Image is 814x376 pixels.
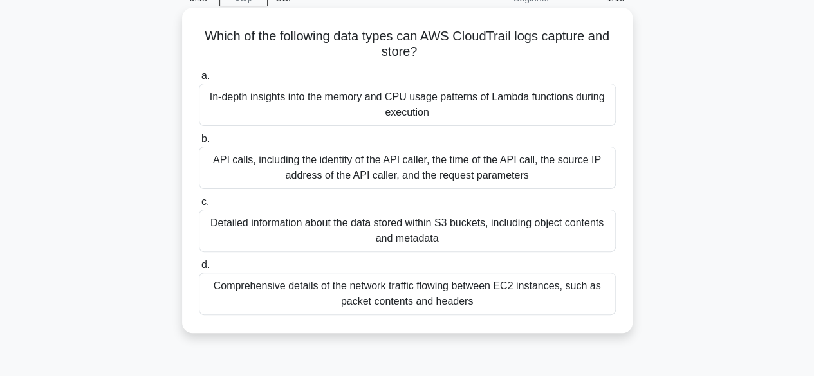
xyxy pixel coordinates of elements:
div: Comprehensive details of the network traffic flowing between EC2 instances, such as packet conten... [199,273,616,315]
span: b. [201,133,210,144]
span: d. [201,259,210,270]
div: API calls, including the identity of the API caller, the time of the API call, the source IP addr... [199,147,616,189]
h5: Which of the following data types can AWS CloudTrail logs capture and store? [198,28,617,60]
div: Detailed information about the data stored within S3 buckets, including object contents and metadata [199,210,616,252]
span: a. [201,70,210,81]
span: c. [201,196,209,207]
div: In-depth insights into the memory and CPU usage patterns of Lambda functions during execution [199,84,616,126]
